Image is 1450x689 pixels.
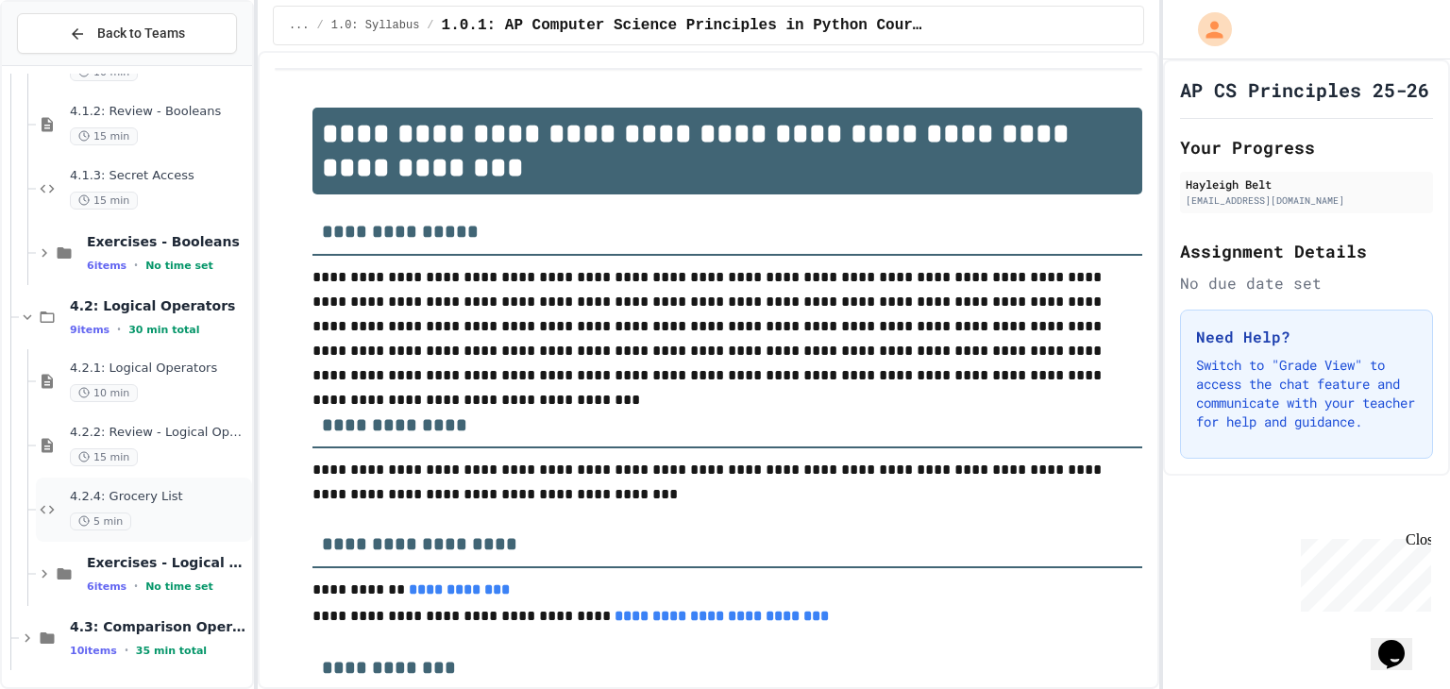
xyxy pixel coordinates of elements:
[117,322,121,337] span: •
[70,384,138,402] span: 10 min
[1196,356,1417,431] p: Switch to "Grade View" to access the chat feature and communicate with your teacher for help and ...
[1178,8,1237,51] div: My Account
[70,324,110,336] span: 9 items
[289,18,310,33] span: ...
[1180,76,1429,103] h1: AP CS Principles 25-26
[70,425,248,441] span: 4.2.2: Review - Logical Operators
[317,18,324,33] span: /
[87,554,248,571] span: Exercises - Logical Operators
[70,192,138,210] span: 15 min
[145,580,213,593] span: No time set
[70,127,138,145] span: 15 min
[70,618,248,635] span: 4.3: Comparison Operators
[1186,176,1427,193] div: Hayleigh Belt
[427,18,433,33] span: /
[1180,238,1433,264] h2: Assignment Details
[125,643,128,658] span: •
[87,580,126,593] span: 6 items
[128,324,199,336] span: 30 min total
[70,361,248,377] span: 4.2.1: Logical Operators
[1186,193,1427,208] div: [EMAIL_ADDRESS][DOMAIN_NAME]
[87,260,126,272] span: 6 items
[70,448,138,466] span: 15 min
[70,513,131,530] span: 5 min
[134,258,138,273] span: •
[17,13,237,54] button: Back to Teams
[87,233,248,250] span: Exercises - Booleans
[1180,272,1433,294] div: No due date set
[70,489,248,505] span: 4.2.4: Grocery List
[1196,326,1417,348] h3: Need Help?
[442,14,925,37] span: 1.0.1: AP Computer Science Principles in Python Course Syllabus
[134,579,138,594] span: •
[1293,531,1431,612] iframe: chat widget
[70,168,248,184] span: 4.1.3: Secret Access
[70,104,248,120] span: 4.1.2: Review - Booleans
[145,260,213,272] span: No time set
[70,297,248,314] span: 4.2: Logical Operators
[8,8,130,120] div: Chat with us now!Close
[136,645,207,657] span: 35 min total
[70,645,117,657] span: 10 items
[331,18,420,33] span: 1.0: Syllabus
[1371,613,1431,670] iframe: chat widget
[97,24,185,43] span: Back to Teams
[1180,134,1433,160] h2: Your Progress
